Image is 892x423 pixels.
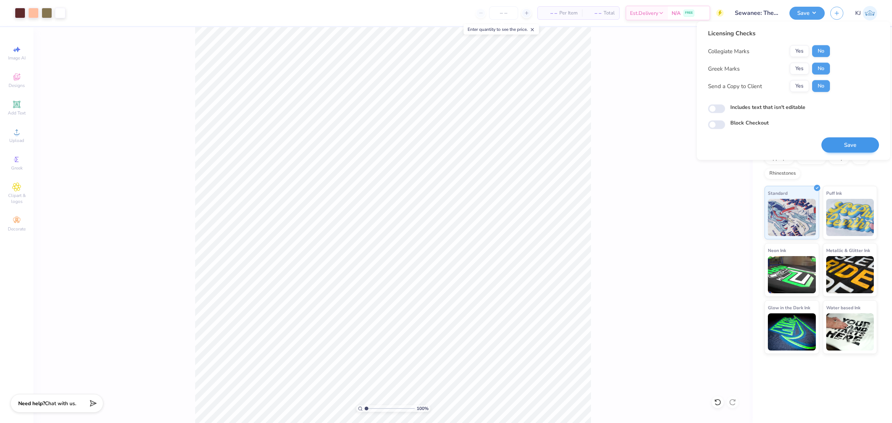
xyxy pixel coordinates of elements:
[863,6,877,20] img: Kendra Jingco
[463,24,539,35] div: Enter quantity to see the price.
[812,45,830,57] button: No
[826,189,842,197] span: Puff Ink
[672,9,681,17] span: N/A
[789,7,825,20] button: Save
[790,63,809,75] button: Yes
[8,55,26,61] span: Image AI
[812,63,830,75] button: No
[630,9,658,17] span: Est. Delivery
[604,9,615,17] span: Total
[768,304,810,311] span: Glow in the Dark Ink
[790,45,809,57] button: Yes
[417,405,429,412] span: 100 %
[708,47,749,55] div: Collegiate Marks
[730,103,805,111] label: Includes text that isn't editable
[768,313,816,351] img: Glow in the Dark Ink
[790,80,809,92] button: Yes
[826,199,874,236] img: Puff Ink
[685,10,693,16] span: FREE
[768,256,816,293] img: Neon Ink
[730,119,769,127] label: Block Checkout
[489,6,518,20] input: – –
[855,9,861,17] span: KJ
[11,165,23,171] span: Greek
[812,80,830,92] button: No
[9,138,24,143] span: Upload
[821,138,879,153] button: Save
[9,83,25,88] span: Designs
[768,246,786,254] span: Neon Ink
[708,29,830,38] div: Licensing Checks
[826,256,874,293] img: Metallic & Glitter Ink
[586,9,601,17] span: – –
[768,199,816,236] img: Standard
[826,246,870,254] span: Metallic & Glitter Ink
[826,304,860,311] span: Water based Ink
[45,400,76,407] span: Chat with us.
[765,168,801,179] div: Rhinestones
[559,9,578,17] span: Per Item
[8,110,26,116] span: Add Text
[768,189,788,197] span: Standard
[4,193,30,204] span: Clipart & logos
[729,6,784,20] input: Untitled Design
[855,6,877,20] a: KJ
[18,400,45,407] strong: Need help?
[8,226,26,232] span: Decorate
[708,82,762,90] div: Send a Copy to Client
[542,9,557,17] span: – –
[826,313,874,351] img: Water based Ink
[708,64,740,73] div: Greek Marks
